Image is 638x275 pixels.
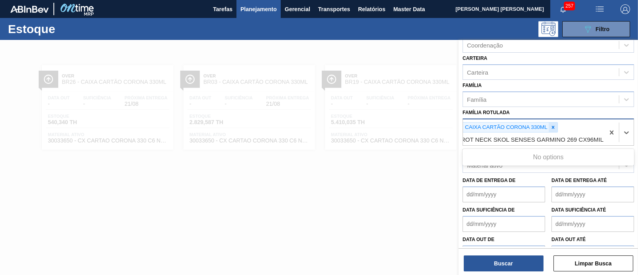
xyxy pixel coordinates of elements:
label: Família [463,83,482,88]
div: Carteira [467,69,488,75]
span: Filtro [596,26,610,32]
input: dd/mm/yyyy [463,245,545,261]
span: Transportes [318,4,350,14]
span: Relatórios [358,4,385,14]
span: 257 [564,2,575,10]
input: dd/mm/yyyy [551,216,634,232]
label: Data out de [463,237,494,242]
label: Carteira [463,55,487,61]
input: dd/mm/yyyy [463,186,545,202]
div: No options [463,150,634,164]
label: Data out até [551,237,586,242]
label: Data de Entrega de [463,178,516,183]
div: Coordenação [467,42,503,49]
label: Material ativo [463,148,502,154]
button: Filtro [562,21,630,37]
label: Família Rotulada [463,110,510,115]
input: dd/mm/yyyy [463,216,545,232]
div: CAIXA CARTÃO CORONA 330ML [463,123,549,133]
label: Data de Entrega até [551,178,607,183]
span: Tarefas [213,4,232,14]
div: Família [467,96,486,103]
img: userActions [595,4,605,14]
span: Planejamento [240,4,277,14]
img: TNhmsLtSVTkK8tSr43FrP2fwEKptu5GPRR3wAAAABJRU5ErkJggg== [10,6,49,13]
label: Data suficiência de [463,207,515,213]
button: Notificações [550,4,576,15]
span: Gerencial [285,4,310,14]
input: dd/mm/yyyy [551,186,634,202]
label: Data suficiência até [551,207,606,213]
h1: Estoque [8,24,124,34]
span: Master Data [393,4,425,14]
img: Logout [620,4,630,14]
div: Pogramando: nenhum usuário selecionado [538,21,558,37]
input: dd/mm/yyyy [551,245,634,261]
